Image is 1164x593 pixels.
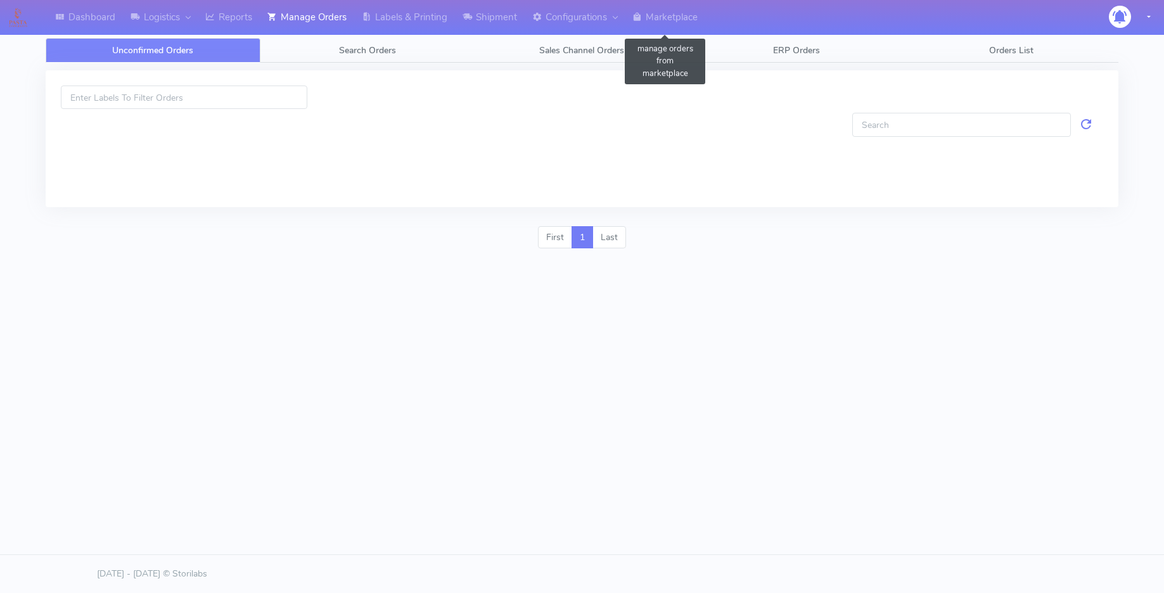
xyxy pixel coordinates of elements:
ul: Tabs [46,38,1118,63]
span: Unconfirmed Orders [112,44,193,56]
input: Enter Labels To Filter Orders [61,86,307,109]
span: Orders List [989,44,1033,56]
span: Sales Channel Orders [539,44,624,56]
a: 1 [572,226,593,249]
span: Search Orders [339,44,396,56]
input: Search [852,113,1071,136]
span: ERP Orders [773,44,820,56]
